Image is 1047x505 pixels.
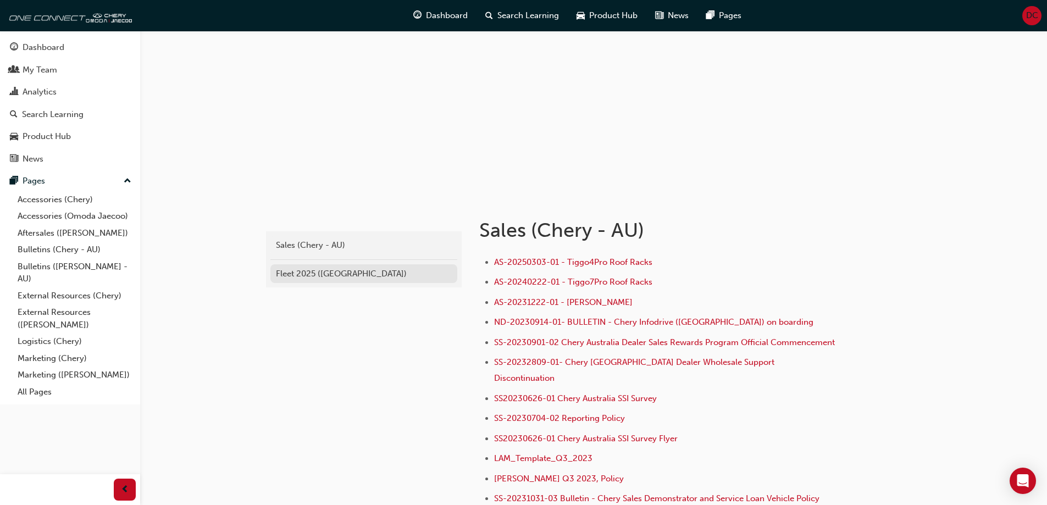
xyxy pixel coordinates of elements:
[405,4,477,27] a: guage-iconDashboard
[270,236,457,255] a: Sales (Chery - AU)
[13,304,136,333] a: External Resources ([PERSON_NAME])
[426,9,468,22] span: Dashboard
[494,277,652,287] a: AS-20240222-01 - Tiggo7Pro Roof Racks
[494,257,652,267] a: AS-20250303-01 - Tiggo4Pro Roof Racks
[13,258,136,287] a: Bulletins ([PERSON_NAME] - AU)
[494,357,777,383] a: SS-20232809-01- Chery [GEOGRAPHIC_DATA] Dealer Wholesale Support Discontinuation
[706,9,714,23] span: pages-icon
[4,37,136,58] a: Dashboard
[270,264,457,284] a: Fleet 2025 ([GEOGRAPHIC_DATA])
[4,149,136,169] a: News
[1022,6,1042,25] button: DC
[13,367,136,384] a: Marketing ([PERSON_NAME])
[10,176,18,186] span: pages-icon
[10,65,18,75] span: people-icon
[1026,9,1038,22] span: DC
[10,110,18,120] span: search-icon
[494,493,819,503] a: SS-20231031-03 Bulletin - Chery Sales Demonstrator and Service Loan Vehicle Policy
[13,191,136,208] a: Accessories (Chery)
[697,4,750,27] a: pages-iconPages
[1010,468,1036,494] div: Open Intercom Messenger
[719,9,741,22] span: Pages
[23,130,71,143] div: Product Hub
[4,171,136,191] button: Pages
[494,474,624,484] a: [PERSON_NAME] Q3 2023, Policy
[23,64,57,76] div: My Team
[494,297,633,307] a: AS-20231222-01 - [PERSON_NAME]
[13,241,136,258] a: Bulletins (Chery - AU)
[121,483,129,497] span: prev-icon
[4,60,136,80] a: My Team
[4,104,136,125] a: Search Learning
[10,87,18,97] span: chart-icon
[4,82,136,102] a: Analytics
[494,453,592,463] a: LAM_Template_Q3_2023
[124,174,131,188] span: up-icon
[276,239,452,252] div: Sales (Chery - AU)
[494,317,813,327] a: ND-20230914-01- BULLETIN - Chery Infodrive ([GEOGRAPHIC_DATA]) on boarding
[13,384,136,401] a: All Pages
[668,9,689,22] span: News
[497,9,559,22] span: Search Learning
[494,434,678,443] a: SS20230626-01 Chery Australia SSI Survey Flyer
[13,287,136,304] a: External Resources (Chery)
[4,35,136,171] button: DashboardMy TeamAnalyticsSearch LearningProduct HubNews
[494,337,835,347] a: SS-20230901-02 Chery Australia Dealer Sales Rewards Program Official Commencement
[13,333,136,350] a: Logistics (Chery)
[646,4,697,27] a: news-iconNews
[10,154,18,164] span: news-icon
[13,208,136,225] a: Accessories (Omoda Jaecoo)
[13,350,136,367] a: Marketing (Chery)
[22,108,84,121] div: Search Learning
[477,4,568,27] a: search-iconSearch Learning
[577,9,585,23] span: car-icon
[10,43,18,53] span: guage-icon
[23,153,43,165] div: News
[5,4,132,26] img: oneconnect
[568,4,646,27] a: car-iconProduct Hub
[4,126,136,147] a: Product Hub
[276,268,452,280] div: Fleet 2025 ([GEOGRAPHIC_DATA])
[494,393,657,403] a: SS20230626-01 Chery Australia SSI Survey
[13,225,136,242] a: Aftersales ([PERSON_NAME])
[23,175,45,187] div: Pages
[23,41,64,54] div: Dashboard
[485,9,493,23] span: search-icon
[413,9,422,23] span: guage-icon
[10,132,18,142] span: car-icon
[479,218,840,242] h1: Sales (Chery - AU)
[655,9,663,23] span: news-icon
[494,413,625,423] a: SS-20230704-02 Reporting Policy
[589,9,638,22] span: Product Hub
[23,86,57,98] div: Analytics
